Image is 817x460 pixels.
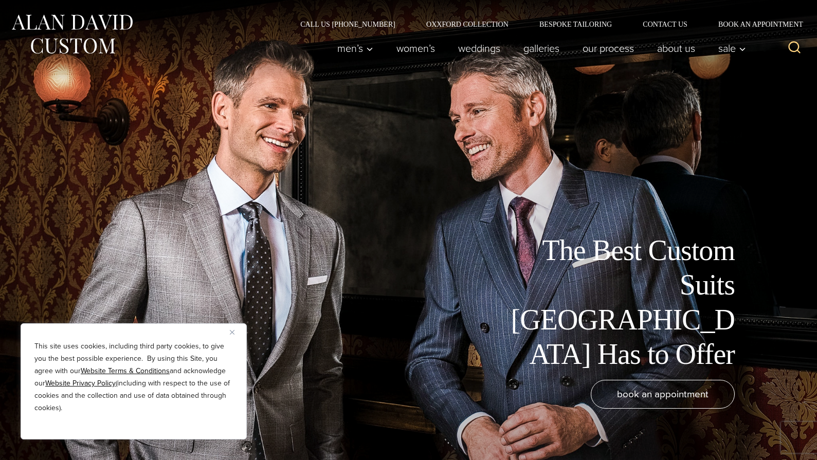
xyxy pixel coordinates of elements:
nav: Secondary Navigation [285,21,807,28]
p: This site uses cookies, including third party cookies, to give you the best possible experience. ... [34,340,233,414]
a: Website Terms & Conditions [81,365,170,376]
a: Bespoke Tailoring [524,21,627,28]
a: Oxxford Collection [411,21,524,28]
button: View Search Form [782,36,807,61]
a: Contact Us [627,21,703,28]
a: Website Privacy Policy [45,378,116,389]
span: Sale [718,43,746,53]
img: Close [230,330,234,335]
nav: Primary Navigation [326,38,752,59]
span: book an appointment [617,387,709,401]
a: Our Process [571,38,646,59]
a: Women’s [385,38,447,59]
a: Book an Appointment [703,21,807,28]
h1: The Best Custom Suits [GEOGRAPHIC_DATA] Has to Offer [503,233,735,372]
a: Galleries [512,38,571,59]
a: book an appointment [591,380,735,409]
a: Call Us [PHONE_NUMBER] [285,21,411,28]
span: Men’s [337,43,373,53]
img: Alan David Custom [10,11,134,57]
a: weddings [447,38,512,59]
a: About Us [646,38,707,59]
button: Close [230,326,242,338]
